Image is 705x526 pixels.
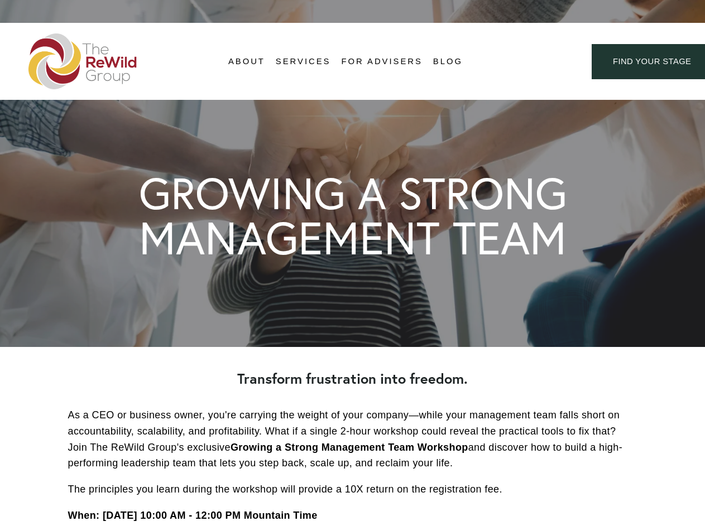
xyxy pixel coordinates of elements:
[28,33,138,89] img: The ReWild Group
[139,215,567,260] h1: MANAGEMENT TEAM
[228,54,265,70] a: folder dropdown
[68,510,100,521] strong: When:
[276,54,331,70] a: folder dropdown
[68,481,637,498] p: The principles you learn during the workshop will provide a 10X return on the registration fee.
[68,407,637,471] p: As a CEO or business owner, you're carrying the weight of your company—while your management team...
[228,54,265,69] span: About
[231,442,468,453] strong: Growing a Strong Management Team Workshop
[237,369,468,388] strong: Transform frustration into freedom.
[433,54,463,70] a: Blog
[139,171,567,215] h1: GROWING A STRONG
[276,54,331,69] span: Services
[341,54,422,70] a: For Advisers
